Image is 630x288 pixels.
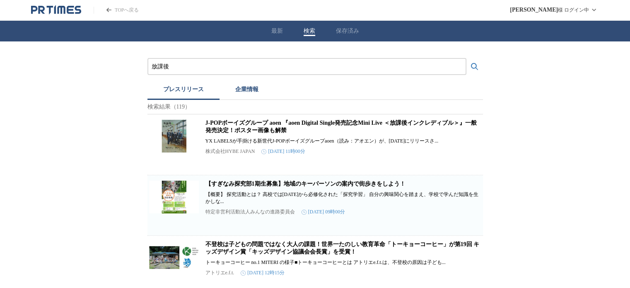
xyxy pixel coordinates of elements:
[510,7,558,13] span: [PERSON_NAME]
[149,241,199,274] img: 不登校は子どもの問題ではなく大人の課題！世界一たのしい教育革命「トーキョーコーヒー」が第19回 キッズデザイン賞「キッズデザイン協議会会長賞」を受賞！
[205,259,481,266] p: トーキョーコーヒー no.1 MITERI の様子■トーキョーコーヒーとは アトリエe.f.t.は、不登校の原因は子ども...
[205,148,255,155] p: 株式会社HYBE JAPAN
[220,82,274,100] button: 企業情報
[205,241,480,255] a: 不登校は子どもの問題ではなく大人の課題！世界一たのしい教育革命「トーキョーコーヒー」が第19回 キッズデザイン賞「キッズデザイン協議会会長賞」を受賞！
[336,27,359,35] button: 保存済み
[205,269,234,276] p: アトリエe.f.t.
[94,7,139,14] a: PR TIMESのトップページはこちら
[149,180,199,213] img: 【すぎなみ探究部1期生募集】地域のキーパーソンの案内で街歩きをしよう！
[241,269,285,276] time: [DATE] 12時15分
[147,82,220,100] button: プレスリリース
[205,120,477,133] a: J-POPボーイズグループ aoen 『aoen Digital Single発売記念Mini Live ＜放課後インクレディブル＞』一般発売決定！ポスター画像も解禁
[147,100,483,114] p: 検索結果（119）
[271,27,283,35] button: 最新
[149,119,199,152] img: J-POPボーイズグループ aoen 『aoen Digital Single発売記念Mini Live ＜放課後インクレディブル＞』一般発売決定！ポスター画像も解禁
[302,208,345,215] time: [DATE] 09時00分
[466,58,483,75] button: 検索する
[205,208,295,215] p: ​特定非営利活動法人みんなの進路委員会
[261,148,305,155] time: [DATE] 11時00分
[205,138,481,145] p: YX LABELSが手掛ける新世代J-POPボーイズグループaoen（読み：アオエン）が、[DATE]にリリースさ...
[31,5,81,15] a: PR TIMESのトップページはこちら
[304,27,315,35] button: 検索
[205,191,481,205] p: 【概要】 探究活動とは？ 高校では[DATE]から必修化された「探究学習」 自分の興味関心を踏まえ、学校で学んだ知識を生かしな...
[205,181,406,187] a: 【すぎなみ探究部1期生募集】地域のキーパーソンの案内で街歩きをしよう！
[152,62,462,71] input: プレスリリースおよび企業を検索する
